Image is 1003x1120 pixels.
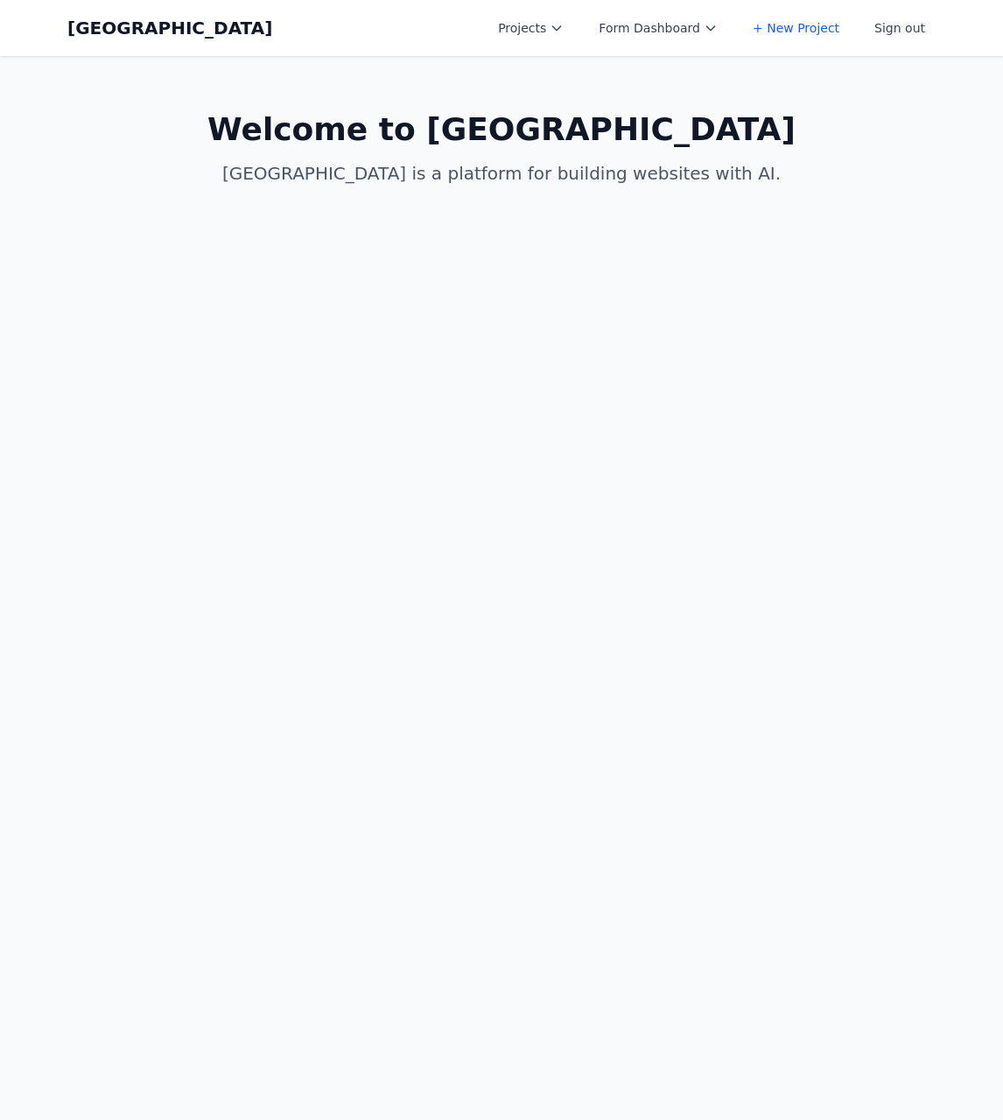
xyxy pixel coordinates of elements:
a: [GEOGRAPHIC_DATA] [67,16,272,40]
h1: Welcome to [GEOGRAPHIC_DATA] [165,112,838,147]
button: Projects [487,12,574,44]
button: Sign out [864,12,936,44]
a: + New Project [742,12,850,44]
button: Form Dashboard [588,12,728,44]
p: [GEOGRAPHIC_DATA] is a platform for building websites with AI. [165,161,838,186]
